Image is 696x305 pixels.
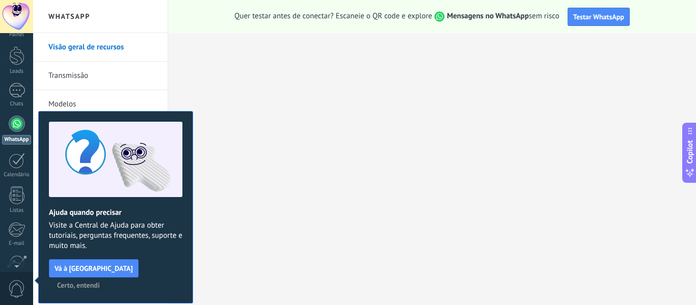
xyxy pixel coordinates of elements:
div: Leads [2,68,32,75]
button: Vá à [GEOGRAPHIC_DATA] [49,259,139,278]
span: Copilot [685,140,695,163]
a: Modelos [48,90,157,119]
div: Listas [2,207,32,214]
strong: Mensagens no WhatsApp [447,11,529,21]
span: Quer testar antes de conectar? Escaneie o QR code e explore sem risco [234,11,559,22]
li: Modelos [33,90,168,119]
li: Visão geral de recursos [33,33,168,62]
span: Visite a Central de Ajuda para obter tutoriais, perguntas frequentes, suporte e muito mais. [49,220,182,251]
div: E-mail [2,240,32,247]
span: Testar WhatsApp [573,12,624,21]
h2: Ajuda quando precisar [49,208,182,217]
span: Certo, entendi [57,282,100,289]
a: Visão geral de recursos [48,33,157,62]
div: WhatsApp [2,135,31,145]
a: Transmissão [48,62,157,90]
button: Testar WhatsApp [568,8,630,26]
span: Vá à [GEOGRAPHIC_DATA] [55,265,133,272]
button: Certo, entendi [52,278,104,293]
li: Transmissão [33,62,168,90]
div: Calendário [2,172,32,178]
div: Chats [2,101,32,107]
div: Painel [2,32,32,38]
